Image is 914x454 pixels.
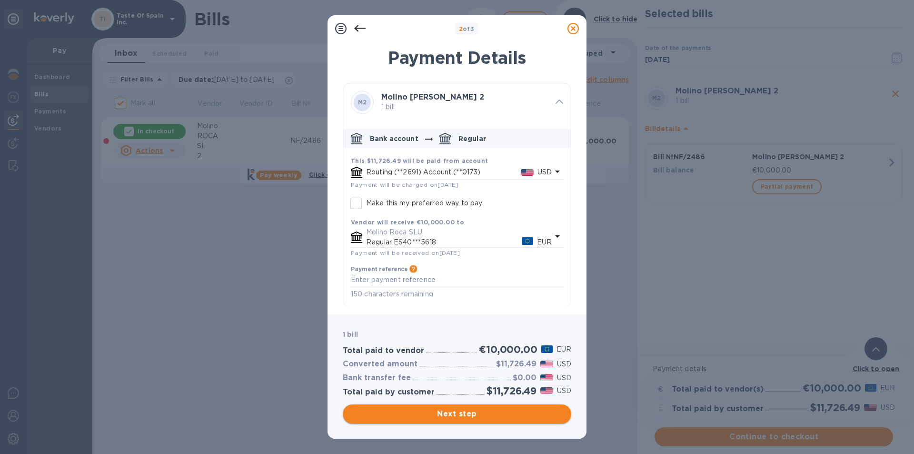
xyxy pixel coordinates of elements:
h2: €10,000.00 [479,343,537,355]
span: Next step [350,408,564,420]
b: M2 [358,99,367,106]
p: USD [557,373,571,383]
b: Vendor will receive €10,000.00 to [351,219,464,226]
p: 1 bill [381,102,548,112]
p: Regular ES40***5618 [366,237,522,247]
h3: Total paid to vendor [343,346,424,355]
p: EUR [537,237,552,247]
h3: Bank transfer fee [343,373,411,383]
p: Routing (**2691) Account (**0173) [366,167,521,177]
img: USD [521,169,534,176]
p: USD [557,386,571,396]
p: Molino Roca SLU [366,227,552,237]
img: USD [540,361,553,367]
p: USD [537,167,552,177]
p: Make this my preferred way to pay [366,198,482,208]
div: default-method [343,125,571,307]
p: Regular [458,134,486,143]
span: 2 [459,25,463,32]
p: USD [557,359,571,369]
button: Next step [343,404,571,424]
b: 1 bill [343,331,358,338]
b: of 3 [459,25,475,32]
b: Molino [PERSON_NAME] 2 [381,92,484,101]
h3: Total paid by customer [343,388,435,397]
h3: Payment reference [351,266,407,272]
b: This $11,726.49 will be paid from account [351,157,488,164]
h3: $11,726.49 [496,360,536,369]
h1: Payment Details [343,48,571,68]
span: Payment will be received on [DATE] [351,249,460,256]
img: USD [540,374,553,381]
h3: $0.00 [513,373,536,383]
p: 150 characters remaining [351,289,563,300]
span: Payment will be charged on [DATE] [351,181,458,188]
p: Bank account [370,134,418,143]
h2: $11,726.49 [487,385,536,397]
h3: Converted amount [343,360,417,369]
p: EUR [556,344,571,354]
div: M2Molino [PERSON_NAME] 2 1 bill [343,83,571,121]
img: USD [540,387,553,394]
